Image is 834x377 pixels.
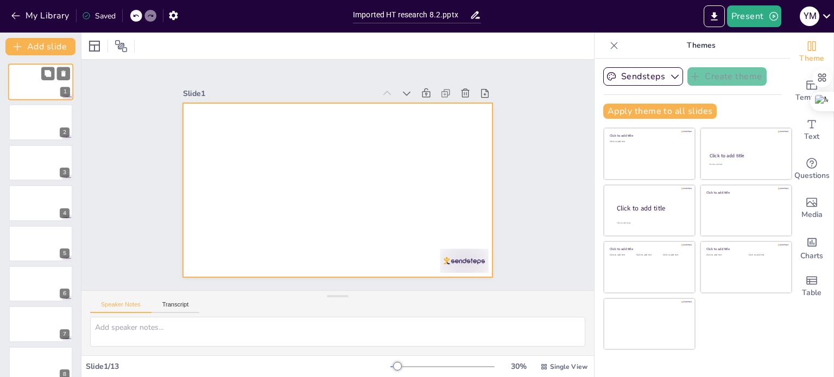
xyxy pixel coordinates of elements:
[727,5,781,27] button: Present
[41,67,54,80] button: Duplicate Slide
[57,67,70,80] button: Delete Slide
[804,131,819,143] span: Text
[86,37,103,55] div: Layout
[710,152,782,159] div: Click to add title
[617,204,686,213] div: Click to add title
[801,209,823,221] span: Media
[9,306,73,342] div: 7
[60,329,69,339] div: 7
[60,208,69,218] div: 4
[90,301,151,313] button: Speaker Notes
[550,362,587,371] span: Single View
[506,361,532,372] div: 30 %
[636,254,661,257] div: Click to add text
[749,254,783,257] div: Click to add text
[610,254,634,257] div: Click to add text
[706,247,784,251] div: Click to add title
[610,247,687,251] div: Click to add title
[399,52,468,238] div: Slide 1
[60,87,70,97] div: 1
[623,33,779,59] p: Themes
[9,145,73,181] div: 3
[60,127,69,137] div: 2
[800,250,823,262] span: Charts
[603,104,717,119] button: Apply theme to all slides
[151,301,200,313] button: Transcript
[687,67,767,86] button: Create theme
[802,287,822,299] span: Table
[82,11,116,21] div: Saved
[790,189,833,228] div: Add images, graphics, shapes or video
[9,185,73,221] div: 4
[790,228,833,267] div: Add charts and graphs
[706,254,741,257] div: Click to add text
[800,7,819,26] div: Y M
[9,104,73,140] div: 2
[353,7,470,23] input: Insert title
[800,5,819,27] button: Y M
[790,72,833,111] div: Add ready made slides
[704,5,725,27] button: Export to PowerPoint
[60,168,69,177] div: 3
[799,53,824,65] span: Theme
[9,266,73,302] div: 6
[790,33,833,72] div: Change the overall theme
[790,150,833,189] div: Get real-time input from your audience
[115,40,128,53] span: Position
[617,222,685,225] div: Click to add body
[60,248,69,258] div: 5
[706,190,784,194] div: Click to add title
[794,170,830,182] span: Questions
[5,38,75,55] button: Add slide
[610,133,687,138] div: Click to add title
[790,111,833,150] div: Add text boxes
[709,163,781,166] div: Click to add text
[8,63,73,100] div: 1
[86,361,390,372] div: Slide 1 / 13
[603,67,683,86] button: Sendsteps
[795,92,829,104] span: Template
[60,289,69,298] div: 6
[9,226,73,261] div: 5
[610,140,687,143] div: Click to add text
[790,267,833,306] div: Add a table
[663,254,687,257] div: Click to add text
[8,7,74,24] button: My Library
